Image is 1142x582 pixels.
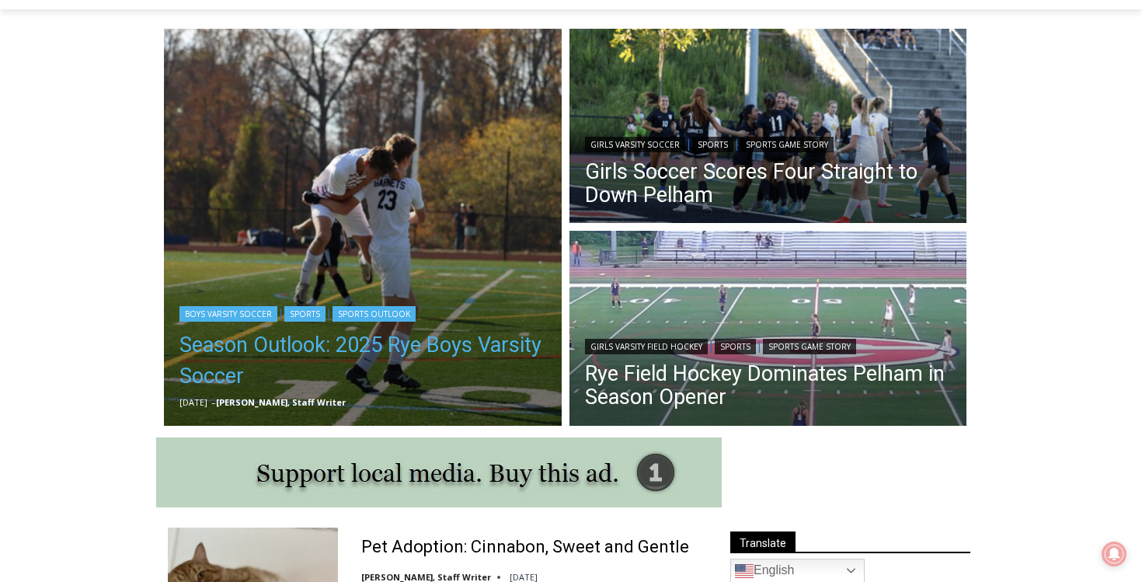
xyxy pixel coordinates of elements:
[164,29,562,427] img: (PHOTO: Alex van der Voort and Lex Cox of Rye Boys Varsity Soccer on Thursday, October 31, 2024 f...
[179,329,546,392] a: Season Outlook: 2025 Rye Boys Varsity Soccer
[156,437,722,507] img: support local media, buy this ad
[284,306,326,322] a: Sports
[406,155,720,190] span: Intern @ [DOMAIN_NAME]
[692,137,733,152] a: Sports
[179,303,546,322] div: | |
[569,29,967,228] a: Read More Girls Soccer Scores Four Straight to Down Pelham
[216,396,346,408] a: [PERSON_NAME], Staff Writer
[211,396,216,408] span: –
[585,137,685,152] a: Girls Varsity Soccer
[569,231,967,430] a: Read More Rye Field Hockey Dominates Pelham in Season Opener
[715,339,756,354] a: Sports
[179,306,277,322] a: Boys Varsity Soccer
[585,336,952,354] div: | |
[585,160,952,207] a: Girls Soccer Scores Four Straight to Down Pelham
[1,156,156,193] a: Open Tues. - Sun. [PHONE_NUMBER]
[392,1,734,151] div: "[PERSON_NAME] and I covered the [DATE] Parade, which was a really eye opening experience as I ha...
[735,562,754,580] img: en
[374,151,753,193] a: Intern @ [DOMAIN_NAME]
[179,396,207,408] time: [DATE]
[5,160,152,219] span: Open Tues. - Sun. [PHONE_NUMBER]
[585,339,708,354] a: Girls Varsity Field Hockey
[361,536,689,559] a: Pet Adoption: Cinnabon, Sweet and Gentle
[763,339,856,354] a: Sports Game Story
[569,231,967,430] img: (PHOTO: The Rye Girls Field Hockey Team defeated Pelham 3-0 on Tuesday to move to 3-0 in 2024.)
[585,134,952,152] div: | |
[585,362,952,409] a: Rye Field Hockey Dominates Pelham in Season Opener
[333,306,416,322] a: Sports Outlook
[160,97,228,186] div: "the precise, almost orchestrated movements of cutting and assembling sushi and [PERSON_NAME] mak...
[569,29,967,228] img: (PHOTO: Rye Girls Soccer's Samantha Yeh scores a goal in her team's 4-1 victory over Pelham on Se...
[164,29,562,427] a: Read More Season Outlook: 2025 Rye Boys Varsity Soccer
[730,531,796,552] span: Translate
[740,137,834,152] a: Sports Game Story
